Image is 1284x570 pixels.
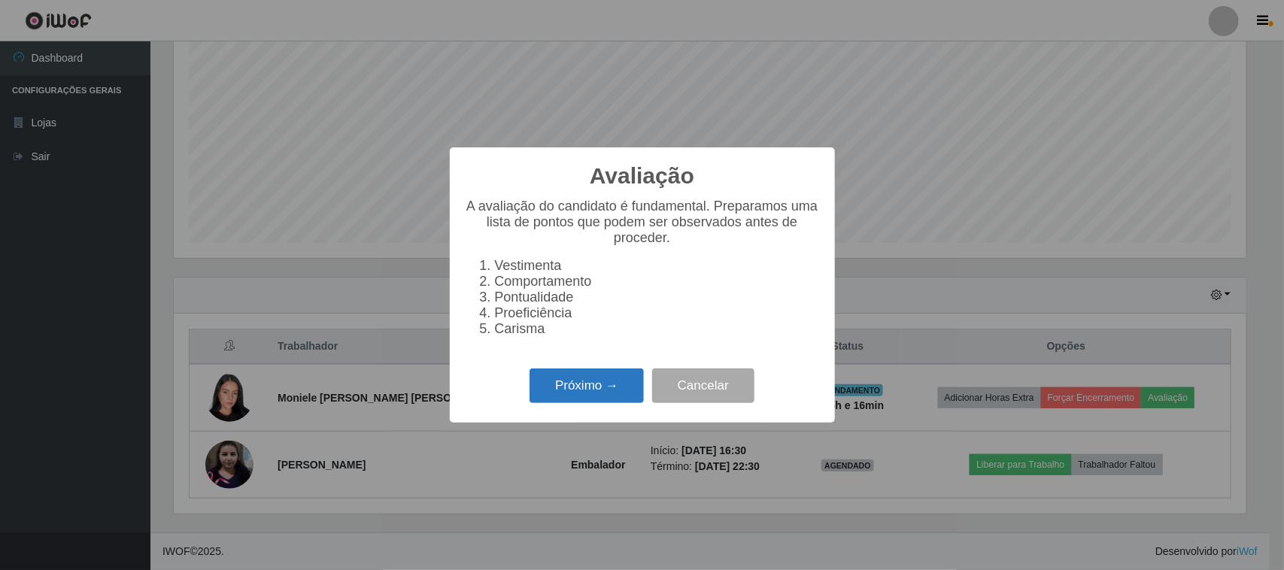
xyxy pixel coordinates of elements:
button: Próximo → [530,368,644,404]
li: Vestimenta [495,258,820,274]
h2: Avaliação [590,162,694,189]
li: Proeficiência [495,305,820,321]
p: A avaliação do candidato é fundamental. Preparamos uma lista de pontos que podem ser observados a... [465,199,820,246]
button: Cancelar [652,368,754,404]
li: Comportamento [495,274,820,290]
li: Pontualidade [495,290,820,305]
li: Carisma [495,321,820,337]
